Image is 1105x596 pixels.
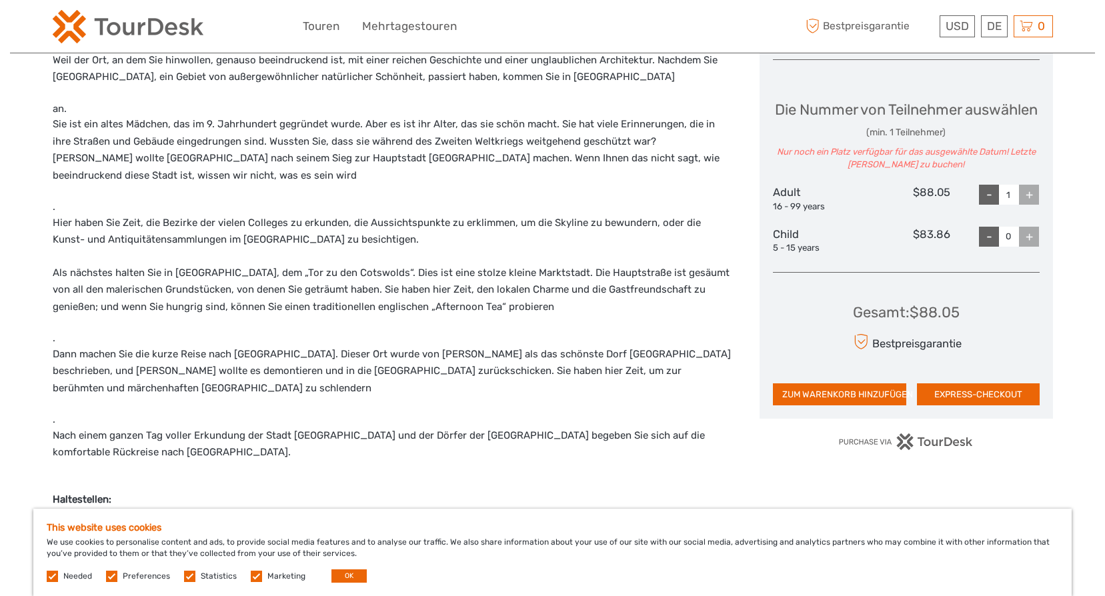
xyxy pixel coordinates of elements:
div: + [1019,185,1039,205]
p: Wir alle wissen, dass Bath wunderschön ist, aber Sie müssen sich keine Sorgen machen, dass Sie es... [53,35,732,86]
div: We use cookies to personalise content and ads, to provide social media features and to analyse ou... [33,509,1072,596]
div: $88.05 [862,185,950,213]
div: Child [773,227,862,255]
button: ZUM WARENKORB HINZUFÜGEN [773,383,906,406]
p: Hier haben Sie Zeit, die Bezirke der vielen Colleges zu erkunden, die Aussichtspunkte zu erklimme... [53,215,732,249]
img: PurchaseViaTourDesk.png [838,433,974,450]
p: Als nächstes halten Sie in [GEOGRAPHIC_DATA], dem „Tor zu den Cotswolds“. Dies ist eine stolze kl... [53,265,732,316]
strong: Haltestellen: [53,493,111,505]
h5: This website uses cookies [47,522,1058,533]
div: 5 - 15 years [773,242,862,255]
div: - [979,185,999,205]
a: Mehrtagestouren [362,17,457,36]
p: Sie ist ein altes Mädchen, das im 9. Jahrhundert gegründet wurde. Aber es ist ihr Alter, das sie ... [53,116,732,184]
div: Gesamt : $88.05 [853,302,960,323]
div: Nur noch ein Platz verfügbar für das ausgewählte Datum! Letzte [PERSON_NAME] zu buchen! [773,146,1040,171]
div: + [1019,227,1039,247]
span: 0 [1036,19,1047,33]
div: 16 - 99 years [773,201,862,213]
a: Touren [303,17,339,36]
div: (min. 1 Teilnehmer) [773,126,1040,139]
p: Dann machen Sie die kurze Reise nach [GEOGRAPHIC_DATA]. Dieser Ort wurde von [PERSON_NAME] als da... [53,346,732,397]
div: Adult [773,185,862,213]
button: OK [331,569,367,583]
img: 2254-3441b4b5-4e5f-4d00-b396-31f1d84a6ebf_logo_small.png [53,10,203,43]
label: Marketing [267,571,305,582]
div: DE [981,15,1008,37]
div: - [979,227,999,247]
span: USD [946,19,969,33]
p: Nach einem ganzen Tag voller Erkundung der Stadt [GEOGRAPHIC_DATA] und der Dörfer der [GEOGRAPHIC... [53,427,732,461]
label: Statistics [201,571,237,582]
label: Preferences [123,571,170,582]
div: Bestpreisgarantie [850,330,962,353]
div: Die Nummer von Teilnehmer auswählen [773,99,1040,171]
div: $83.86 [862,227,950,255]
button: EXPRESS-CHECKOUT [917,383,1040,406]
span: Bestpreisgarantie [803,15,936,37]
label: Needed [63,571,92,582]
